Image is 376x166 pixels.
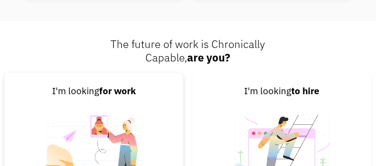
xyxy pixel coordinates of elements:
strong: are you? [188,50,231,65]
strong: to hire [292,85,320,97]
strong: for work [99,85,136,97]
div: I'm looking [16,84,172,98]
div: I'm looking [204,84,360,98]
span: The future of work is Chronically Capable, [111,37,266,65]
